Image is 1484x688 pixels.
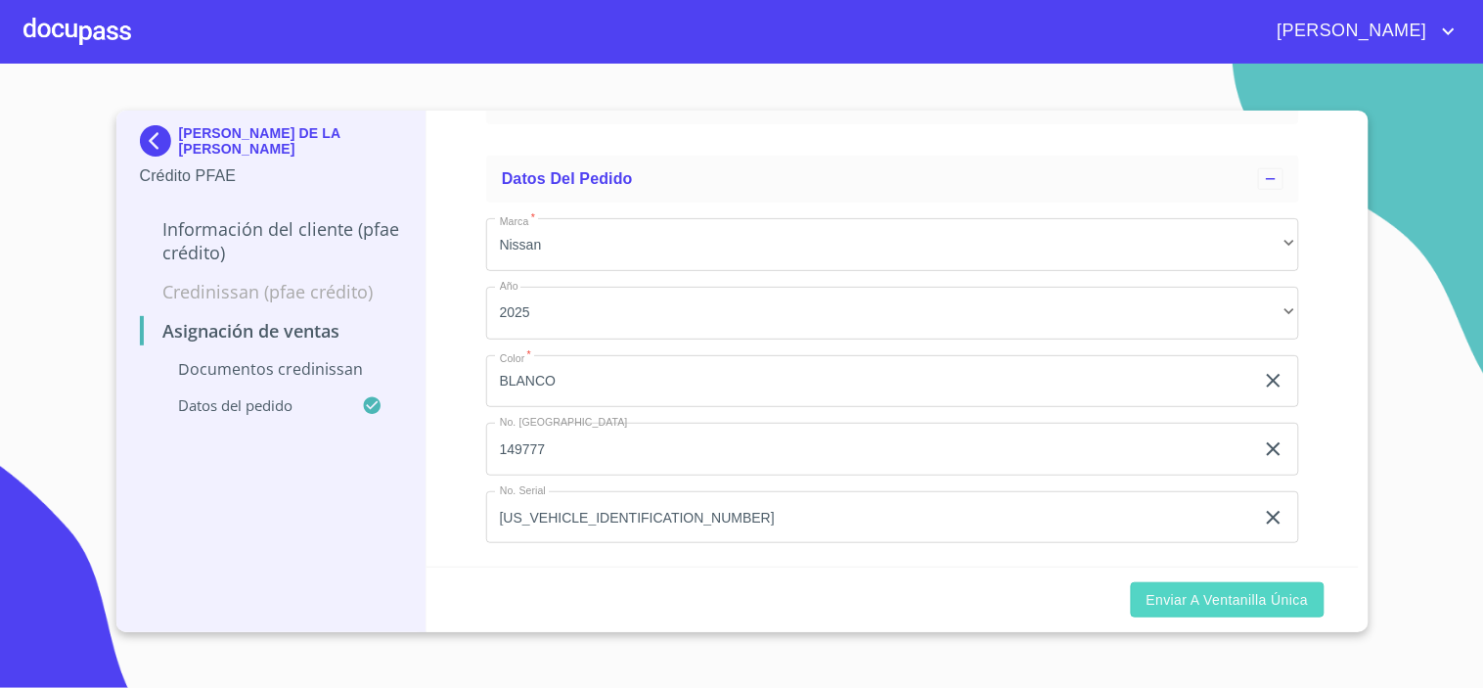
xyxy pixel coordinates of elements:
[179,125,403,157] p: [PERSON_NAME] DE LA [PERSON_NAME]
[140,125,179,157] img: Docupass spot blue
[140,358,403,380] p: Documentos CrediNissan
[486,218,1299,271] div: Nissan
[1263,16,1437,47] span: [PERSON_NAME]
[140,125,403,164] div: [PERSON_NAME] DE LA [PERSON_NAME]
[140,319,403,343] p: Asignación de Ventas
[1262,506,1285,529] button: clear input
[1262,369,1285,392] button: clear input
[1131,582,1325,619] button: Enviar a Ventanilla única
[1147,588,1309,613] span: Enviar a Ventanilla única
[140,280,403,303] p: Credinissan (PFAE crédito)
[486,287,1299,340] div: 2025
[502,170,633,187] span: Datos del pedido
[1263,16,1461,47] button: account of current user
[140,164,403,188] p: Crédito PFAE
[140,217,403,264] p: Información del cliente (PFAE crédito)
[486,156,1299,203] div: Datos del pedido
[140,395,363,415] p: Datos del pedido
[1262,437,1285,461] button: clear input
